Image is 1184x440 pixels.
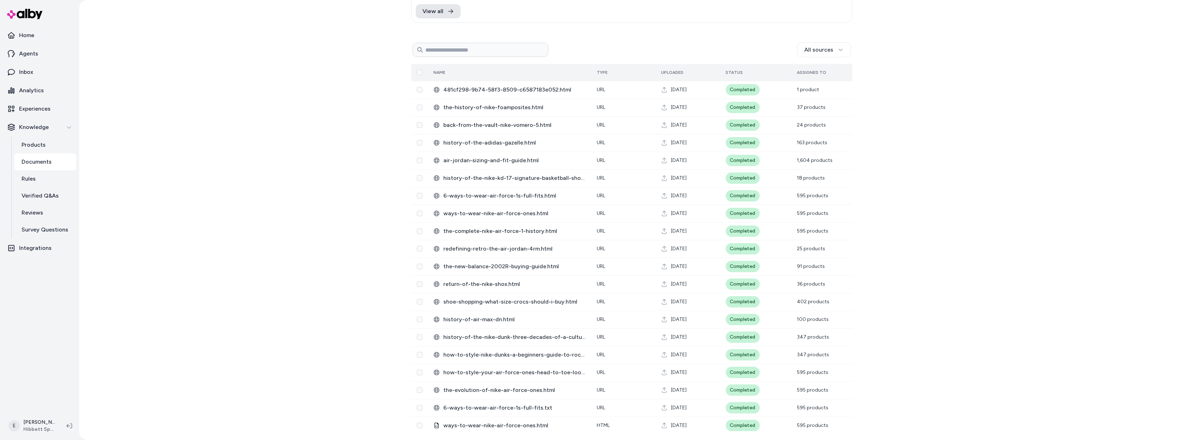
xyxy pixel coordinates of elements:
[671,334,687,341] span: [DATE]
[3,100,76,117] a: Experiences
[19,68,33,76] p: Inbox
[726,225,760,237] div: Completed
[597,246,606,252] span: URL
[797,334,829,340] span: 347 products
[797,228,829,234] span: 595 products
[417,122,422,128] button: Select row
[417,405,422,411] button: Select row
[671,404,687,411] span: [DATE]
[417,352,422,358] button: Select row
[22,192,59,200] p: Verified Q&As
[417,140,422,146] button: Select row
[597,352,606,358] span: URL
[22,141,46,149] p: Products
[671,228,687,235] span: [DATE]
[726,190,760,201] div: Completed
[726,349,760,360] div: Completed
[434,421,586,430] div: ways-to-wear-nike-air-force-ones.html
[671,281,687,288] span: [DATE]
[417,317,422,322] button: Select row
[417,193,422,199] button: Select row
[726,172,760,184] div: Completed
[19,86,44,95] p: Analytics
[597,140,606,146] span: URL
[434,121,586,129] div: back-from-the-vault-nike-vomero-5.html
[14,136,76,153] a: Products
[671,122,687,129] span: [DATE]
[444,351,586,359] span: how-to-style-nike-dunks-a-beginners-guide-to-rocking-your-nikes.html
[661,70,684,75] span: Uploaded
[14,187,76,204] a: Verified Q&As
[797,157,833,163] span: 1,604 products
[597,228,606,234] span: URL
[597,87,606,93] span: URL
[671,157,687,164] span: [DATE]
[3,64,76,81] a: Inbox
[597,334,606,340] span: URL
[444,174,586,182] span: history-of-the-nike-kd-17-signature-basketball-shoe.html
[797,87,820,93] span: 1 product
[671,387,687,394] span: [DATE]
[444,103,586,112] span: the-history-of-nike-foamposites.html
[417,87,422,93] button: Select row
[444,227,586,235] span: the-complete-nike-air-force-1-history.html
[797,352,829,358] span: 347 products
[671,316,687,323] span: [DATE]
[417,370,422,375] button: Select row
[417,423,422,428] button: Select row
[19,244,52,252] p: Integrations
[434,315,586,324] div: history-of-air-max-dn.html
[416,4,461,18] a: View all
[417,334,422,340] button: Select row
[3,119,76,136] button: Knowledge
[797,316,829,322] span: 100 products
[444,156,586,165] span: air-jordan-sizing-and-fit-guide.html
[14,221,76,238] a: Survey Questions
[23,419,55,426] p: [PERSON_NAME]
[7,9,42,19] img: alby Logo
[597,122,606,128] span: URL
[417,228,422,234] button: Select row
[14,204,76,221] a: Reviews
[726,137,760,148] div: Completed
[423,7,444,16] span: View all
[434,280,586,288] div: return-of-the-nike-shox.html
[19,49,38,58] p: Agents
[671,210,687,217] span: [DATE]
[22,175,36,183] p: Rules
[417,264,422,269] button: Select row
[434,245,586,253] div: redefining-retro-the-air-jordan-4rm.html
[797,299,830,305] span: 402 products
[434,86,586,94] div: 481cf298-9b74-58f3-8509-c6587183e052.html
[434,262,586,271] div: the-new-balance-2002R-buying-guide.html
[417,70,422,75] button: Select all
[726,155,760,166] div: Completed
[444,262,586,271] span: the-new-balance-2002R-buying-guide.html
[797,246,826,252] span: 25 products
[22,158,52,166] p: Documents
[19,105,51,113] p: Experiences
[671,104,687,111] span: [DATE]
[597,263,606,269] span: URL
[797,193,829,199] span: 595 products
[3,27,76,44] a: Home
[444,121,586,129] span: back-from-the-vault-nike-vomero-5.html
[726,70,743,75] span: Status
[597,104,606,110] span: URL
[417,105,422,110] button: Select row
[797,140,828,146] span: 163 products
[444,298,586,306] span: shoe-shopping-what-size-crocs-should-i-buy.html
[434,192,586,200] div: 6-ways-to-wear-air-force-1s-full-fits.html
[434,227,586,235] div: the-complete-nike-air-force-1-history.html
[444,333,586,341] span: history-of-the-nike-dunk-three-decades-of-a-cultural-phenomenon.html
[597,157,606,163] span: URL
[597,70,608,75] span: Type
[434,333,586,341] div: history-of-the-nike-dunk-three-decades-of-a-cultural-phenomenon.html
[797,422,829,428] span: 595 products
[726,385,760,396] div: Completed
[671,298,687,305] span: [DATE]
[805,46,834,54] span: All sources
[444,421,586,430] span: ways-to-wear-nike-air-force-ones.html
[417,158,422,163] button: Select row
[417,281,422,287] button: Select row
